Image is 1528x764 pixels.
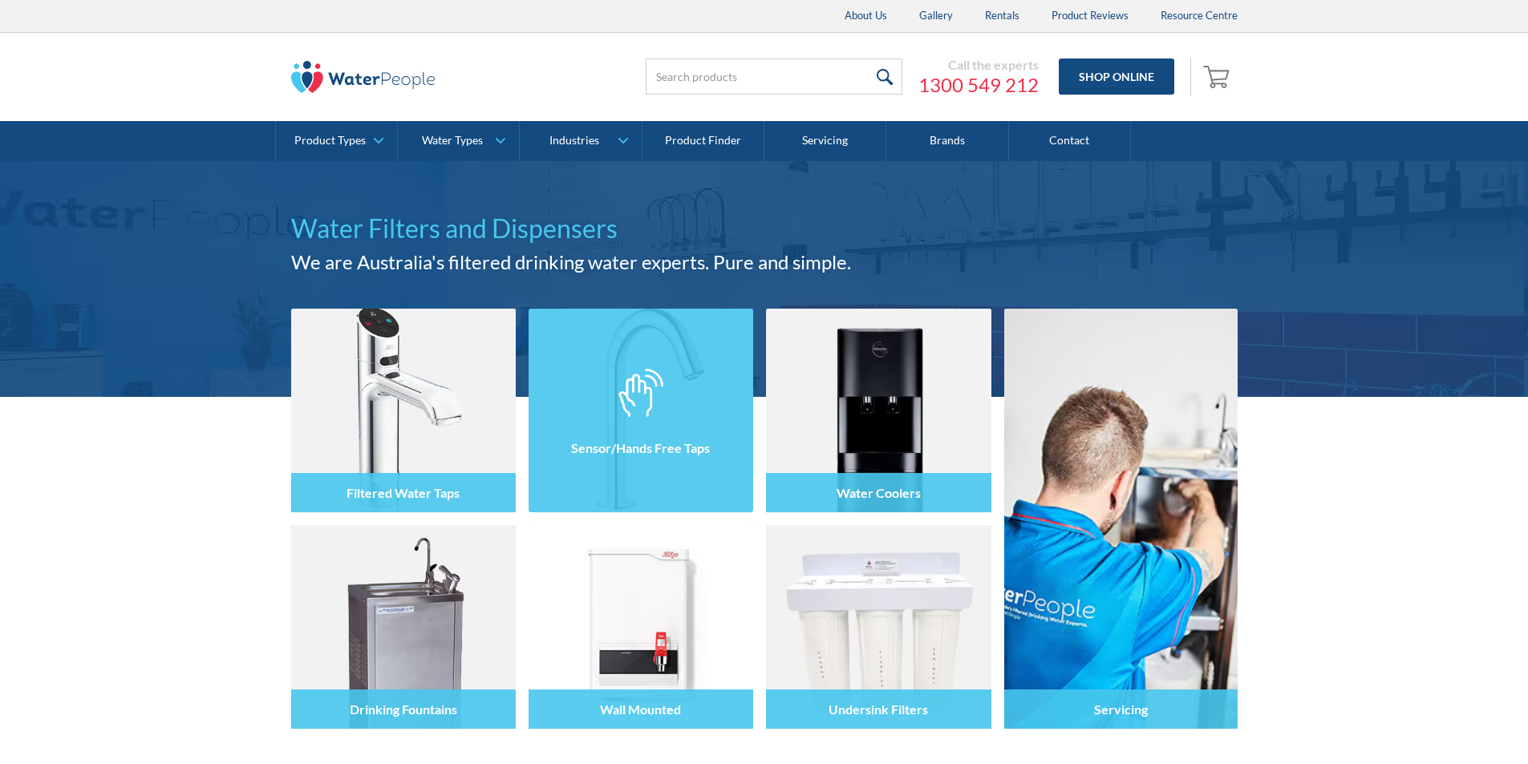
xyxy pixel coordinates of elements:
img: Undersink Filters [766,525,991,729]
img: Water Coolers [766,309,991,512]
div: Call the experts [918,57,1039,73]
h4: Drinking Fountains [350,701,457,717]
h4: Servicing [1094,701,1148,717]
a: Servicing [1004,309,1238,729]
a: Servicing [764,121,886,161]
h4: Undersink Filters [829,701,928,717]
img: Wall Mounted [529,525,753,729]
img: Sensor/Hands Free Taps [529,309,753,512]
h4: Water Coolers [837,485,921,500]
a: Contact [1009,121,1131,161]
a: Brands [886,121,1008,161]
h4: Sensor/Hands Free Taps [571,440,710,455]
img: shopping cart [1203,63,1234,89]
div: Water Types [422,134,483,148]
input: Search products [646,59,902,95]
h4: Filtered Water Taps [347,485,460,500]
a: 1300 549 212 [918,73,1039,97]
div: Industries [549,134,599,148]
a: Shop Online [1059,59,1174,95]
a: Water Types [398,121,519,161]
a: Product Finder [642,121,764,161]
img: Filtered Water Taps [291,309,516,512]
h4: Wall Mounted [600,701,681,717]
a: Industries [520,121,641,161]
img: The Water People [291,61,436,93]
a: Open empty cart [1199,58,1238,96]
img: Drinking Fountains [291,525,516,729]
a: Product Types [276,121,397,161]
div: Product Types [294,134,366,148]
